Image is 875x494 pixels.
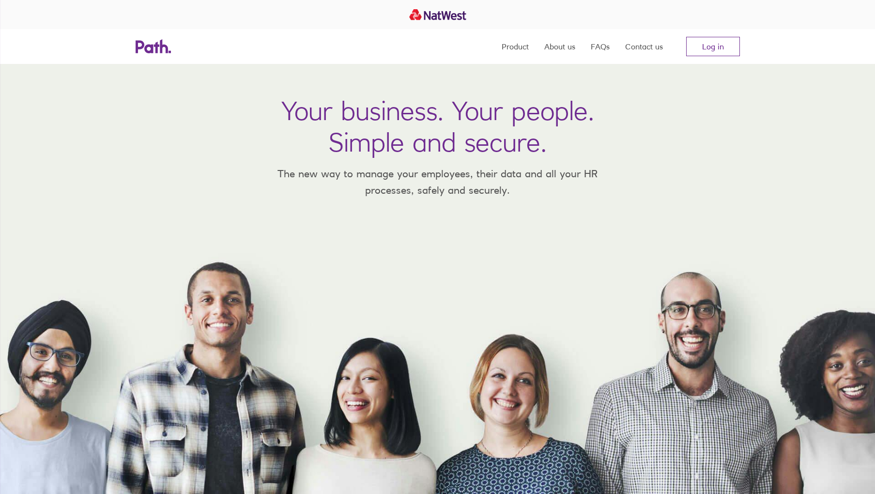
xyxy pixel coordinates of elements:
[591,29,610,64] a: FAQs
[502,29,529,64] a: Product
[625,29,663,64] a: Contact us
[686,37,740,56] a: Log in
[263,166,612,198] p: The new way to manage your employees, their data and all your HR processes, safely and securely.
[544,29,575,64] a: About us
[281,95,594,158] h1: Your business. Your people. Simple and secure.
